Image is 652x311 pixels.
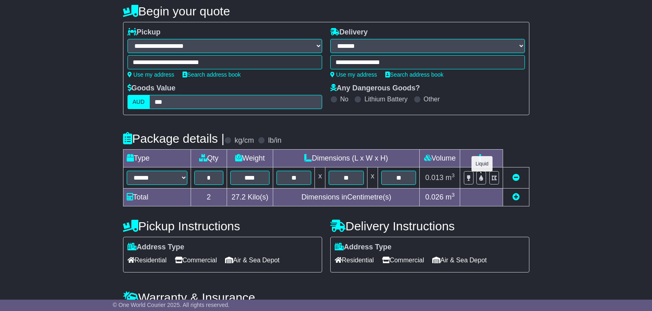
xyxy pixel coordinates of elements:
[446,193,455,201] span: m
[420,150,460,167] td: Volume
[425,193,444,201] span: 0.026
[225,254,280,266] span: Air & Sea Depot
[382,254,424,266] span: Commercial
[446,174,455,182] span: m
[191,189,227,206] td: 2
[424,95,440,103] label: Other
[227,189,273,206] td: Kilo(s)
[127,95,150,109] label: AUD
[123,150,191,167] td: Type
[452,192,455,198] sup: 3
[113,302,230,308] span: © One World Courier 2025. All rights reserved.
[432,254,487,266] span: Air & Sea Depot
[191,150,227,167] td: Qty
[335,254,374,266] span: Residential
[175,254,217,266] span: Commercial
[127,84,176,93] label: Goods Value
[127,28,161,37] label: Pickup
[512,174,520,182] a: Remove this item
[127,71,174,78] a: Use my address
[471,156,493,172] div: Liquid
[123,189,191,206] td: Total
[364,95,408,103] label: Lithium Battery
[227,150,273,167] td: Weight
[123,132,225,145] h4: Package details |
[127,254,167,266] span: Residential
[123,4,529,18] h4: Begin your quote
[123,291,529,304] h4: Warranty & Insurance
[273,150,420,167] td: Dimensions (L x W x H)
[123,219,322,233] h4: Pickup Instructions
[183,71,241,78] a: Search address book
[330,28,368,37] label: Delivery
[425,174,444,182] span: 0.013
[340,95,348,103] label: No
[268,136,281,145] label: lb/in
[385,71,444,78] a: Search address book
[452,172,455,178] sup: 3
[315,167,325,189] td: x
[512,193,520,201] a: Add new item
[234,136,254,145] label: kg/cm
[273,189,420,206] td: Dimensions in Centimetre(s)
[330,219,529,233] h4: Delivery Instructions
[127,243,185,252] label: Address Type
[367,167,378,189] td: x
[330,84,420,93] label: Any Dangerous Goods?
[231,193,246,201] span: 27.2
[335,243,392,252] label: Address Type
[330,71,377,78] a: Use my address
